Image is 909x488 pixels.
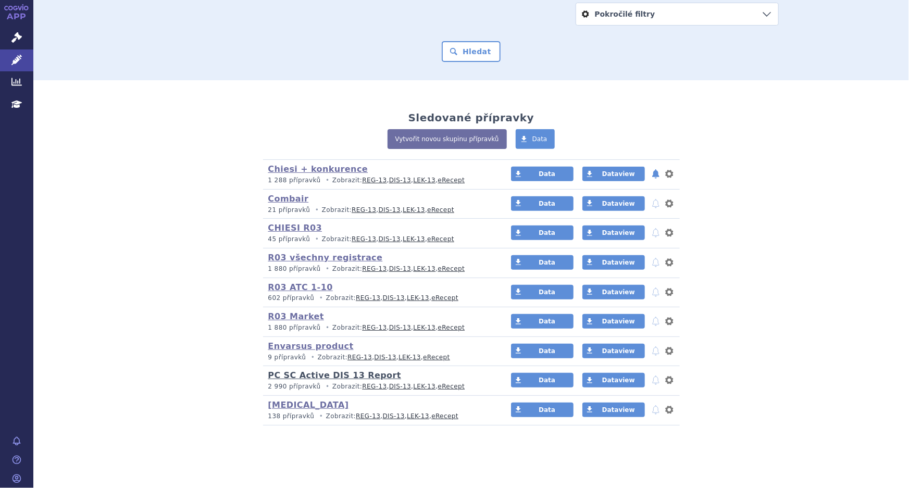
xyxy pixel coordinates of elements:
[407,294,429,302] a: LEK-13
[268,177,321,184] span: 1 288 přípravků
[431,294,458,302] a: eRecept
[379,235,401,243] a: DIS-13
[362,324,387,331] a: REG-13
[268,265,321,272] span: 1 880 přípravků
[403,235,425,243] a: LEK-13
[407,412,429,420] a: LEK-13
[362,265,387,272] a: REG-13
[664,286,675,298] button: nastavení
[413,265,435,272] a: LEK-13
[651,404,661,416] button: notifikace
[317,412,326,421] i: •
[379,206,401,214] a: DIS-13
[582,344,645,358] a: Dataview
[268,164,368,174] a: Chiesi + konkurence
[347,354,372,361] a: REG-13
[268,176,492,185] p: Zobrazit: , , ,
[268,382,492,391] p: Zobrazit: , , ,
[323,265,332,273] i: •
[268,370,401,380] a: PC SC Active DIS 13 Report
[308,353,318,362] i: •
[268,400,349,410] a: [MEDICAL_DATA]
[352,206,376,214] a: REG-13
[664,315,675,328] button: nastavení
[539,259,555,266] span: Data
[664,227,675,239] button: nastavení
[268,235,492,244] p: Zobrazit: , , ,
[375,354,396,361] a: DIS-13
[602,406,635,414] span: Dataview
[313,235,322,244] i: •
[664,197,675,210] button: nastavení
[511,167,574,181] a: Data
[268,206,492,215] p: Zobrazit: , , ,
[664,345,675,357] button: nastavení
[539,170,555,178] span: Data
[399,354,421,361] a: LEK-13
[651,197,661,210] button: notifikace
[389,177,411,184] a: DIS-13
[651,286,661,298] button: notifikace
[389,383,411,390] a: DIS-13
[511,314,574,329] a: Data
[511,196,574,211] a: Data
[362,177,387,184] a: REG-13
[582,226,645,240] a: Dataview
[651,168,661,180] button: notifikace
[539,406,555,414] span: Data
[427,206,454,214] a: eRecept
[602,259,635,266] span: Dataview
[602,377,635,384] span: Dataview
[413,324,435,331] a: LEK-13
[664,168,675,180] button: nastavení
[664,256,675,269] button: nastavení
[539,377,555,384] span: Data
[323,382,332,391] i: •
[362,383,387,390] a: REG-13
[268,353,492,362] p: Zobrazit: , , ,
[511,403,574,417] a: Data
[664,404,675,416] button: nastavení
[602,318,635,325] span: Dataview
[539,200,555,207] span: Data
[511,226,574,240] a: Data
[602,229,635,236] span: Dataview
[356,294,380,302] a: REG-13
[268,324,321,331] span: 1 880 přípravků
[532,135,547,143] span: Data
[651,227,661,239] button: notifikace
[651,345,661,357] button: notifikace
[582,255,645,270] a: Dataview
[268,206,310,214] span: 21 přípravků
[539,347,555,355] span: Data
[511,344,574,358] a: Data
[313,206,322,215] i: •
[438,324,465,331] a: eRecept
[268,194,309,204] a: Combair
[268,294,492,303] p: Zobrazit: , , ,
[582,373,645,387] a: Dataview
[268,311,324,321] a: R03 Market
[268,412,315,420] span: 138 přípravků
[431,412,458,420] a: eRecept
[268,223,322,233] a: CHIESI R03
[317,294,326,303] i: •
[423,354,450,361] a: eRecept
[356,412,380,420] a: REG-13
[511,373,574,387] a: Data
[268,282,333,292] a: R03 ATC 1-10
[389,324,411,331] a: DIS-13
[268,323,492,332] p: Zobrazit: , , ,
[651,315,661,328] button: notifikace
[388,129,507,149] a: Vytvořit novou skupinu přípravků
[602,289,635,296] span: Dataview
[582,403,645,417] a: Dataview
[539,229,555,236] span: Data
[427,235,454,243] a: eRecept
[403,206,425,214] a: LEK-13
[651,256,661,269] button: notifikace
[438,383,465,390] a: eRecept
[268,383,321,390] span: 2 990 přípravků
[511,255,574,270] a: Data
[438,265,465,272] a: eRecept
